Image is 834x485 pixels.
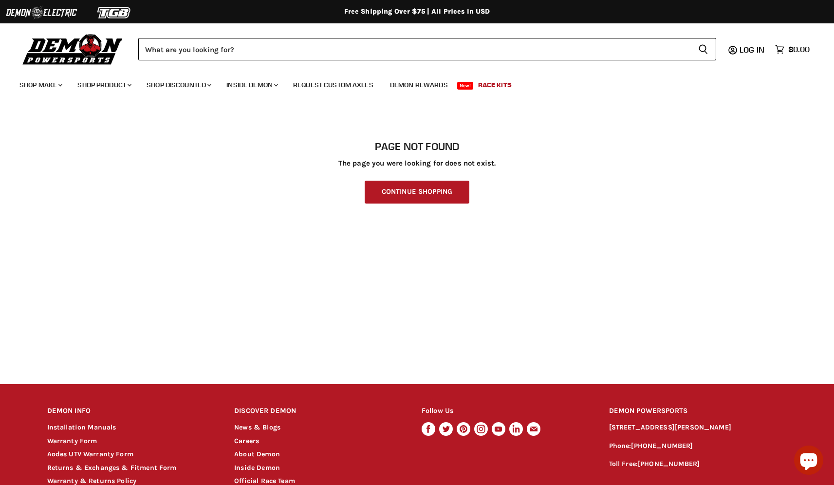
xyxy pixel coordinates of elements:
[609,441,787,452] p: Phone:
[234,450,280,458] a: About Demon
[422,400,591,423] h2: Follow Us
[47,159,787,168] p: The page you were looking for does not exist.
[139,75,217,95] a: Shop Discounted
[234,437,259,445] a: Careers
[770,42,815,56] a: $0.00
[47,400,216,423] h2: DEMON INFO
[12,71,807,95] ul: Main menu
[471,75,519,95] a: Race Kits
[219,75,284,95] a: Inside Demon
[19,32,126,66] img: Demon Powersports
[234,464,280,472] a: Inside Demon
[383,75,455,95] a: Demon Rewards
[457,82,474,90] span: New!
[78,3,151,22] img: TGB Logo 2
[735,45,770,54] a: Log in
[365,181,469,204] a: Continue Shopping
[28,7,807,16] div: Free Shipping Over $75 | All Prices In USD
[609,422,787,433] p: [STREET_ADDRESS][PERSON_NAME]
[788,45,810,54] span: $0.00
[138,38,716,60] form: Product
[47,464,177,472] a: Returns & Exchanges & Fitment Form
[740,45,764,55] span: Log in
[609,459,787,470] p: Toll Free:
[234,400,403,423] h2: DISCOVER DEMON
[47,450,133,458] a: Aodes UTV Warranty Form
[791,446,826,477] inbox-online-store-chat: Shopify online store chat
[12,75,68,95] a: Shop Make
[234,423,280,431] a: News & Blogs
[609,400,787,423] h2: DEMON POWERSPORTS
[47,141,787,152] h1: Page not found
[286,75,381,95] a: Request Custom Axles
[690,38,716,60] button: Search
[638,460,700,468] a: [PHONE_NUMBER]
[631,442,693,450] a: [PHONE_NUMBER]
[70,75,137,95] a: Shop Product
[138,38,690,60] input: Search
[47,477,137,485] a: Warranty & Returns Policy
[47,437,97,445] a: Warranty Form
[234,477,295,485] a: Official Race Team
[47,423,116,431] a: Installation Manuals
[5,3,78,22] img: Demon Electric Logo 2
